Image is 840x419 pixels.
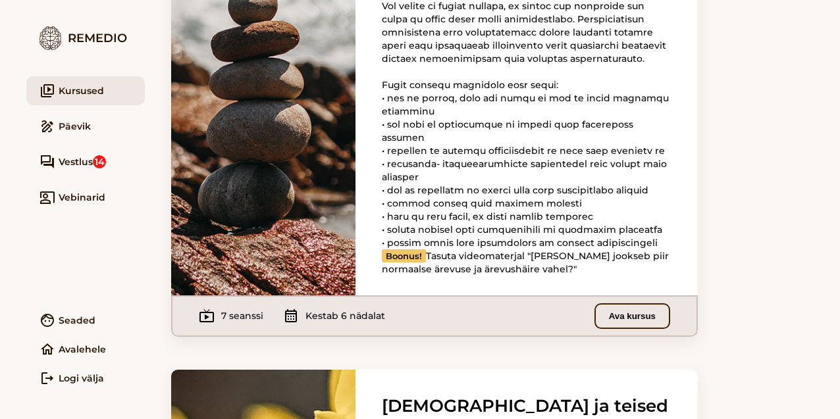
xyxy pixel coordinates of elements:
div: 7 seanssi [199,303,263,329]
div: Remedio [26,26,145,50]
div: Kestab 6 nädalat [283,303,385,329]
span: Vestlus [59,155,106,168]
div: 14 [93,155,106,168]
i: live_tv [199,308,215,324]
a: homeAvalehele [26,335,145,364]
i: co_present [39,189,55,205]
img: logo.7579ec4f.png [39,26,61,50]
i: video_library [39,83,55,99]
a: drawPäevik [26,112,145,141]
b: Boonus! [382,249,426,262]
i: draw [39,118,55,134]
a: faceSeaded [26,306,145,335]
i: home [39,341,55,357]
a: logoutLogi välja [26,364,145,393]
a: forumVestlus14 [26,147,145,176]
a: co_presentVebinarid [26,183,145,212]
i: face [39,312,55,328]
i: logout [39,370,55,386]
i: forum [39,154,55,170]
i: calendar_month [283,308,299,324]
button: Ava kursus [594,303,670,329]
a: video_libraryKursused [26,76,145,105]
